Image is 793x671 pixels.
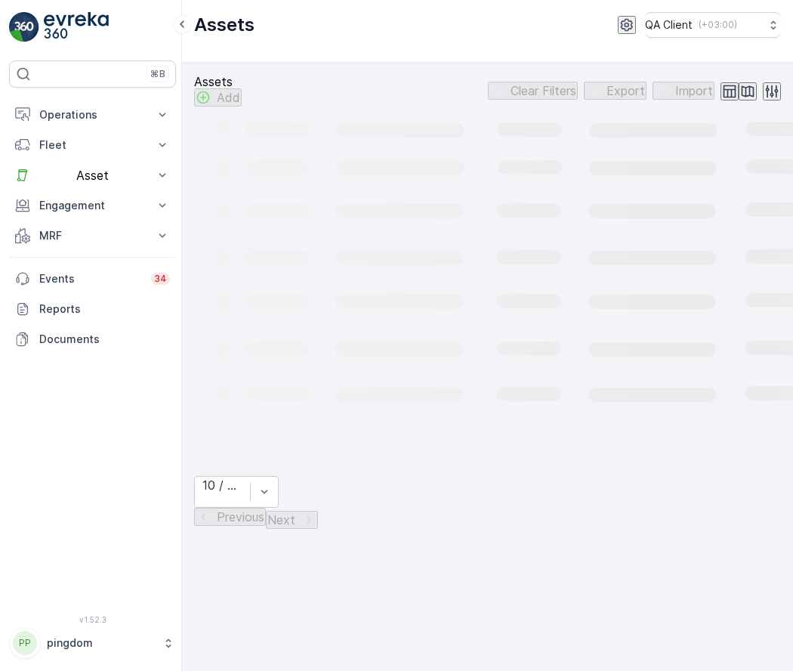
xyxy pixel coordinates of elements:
[194,13,255,37] p: Assets
[39,107,146,122] p: Operations
[699,19,737,31] p: ( +03:00 )
[194,508,266,526] button: Previous
[9,324,176,354] a: Documents
[217,510,264,524] p: Previous
[154,273,167,285] p: 34
[9,294,176,324] a: Reports
[511,84,576,97] p: Clear Filters
[39,228,146,243] p: MRF
[217,91,240,104] p: Add
[39,332,170,347] p: Documents
[9,130,176,160] button: Fleet
[194,88,242,107] button: Add
[9,264,176,294] a: Events34
[645,12,781,38] button: QA Client(+03:00)
[13,631,37,655] div: PP
[645,17,693,32] p: QA Client
[9,615,176,624] span: v 1.52.3
[9,627,176,659] button: PPpingdom
[9,12,39,42] img: logo
[39,169,146,182] p: Asset
[47,635,155,651] p: pingdom
[653,82,714,100] button: Import
[584,82,646,100] button: Export
[39,271,142,286] p: Events
[202,478,242,492] div: 10 / Page
[150,68,165,80] p: ⌘B
[39,138,146,153] p: Fleet
[675,84,713,97] p: Import
[9,221,176,251] button: MRF
[9,190,176,221] button: Engagement
[9,160,176,190] button: Asset
[194,75,242,88] p: Assets
[266,511,318,529] button: Next
[39,198,146,213] p: Engagement
[606,84,645,97] p: Export
[488,82,578,100] button: Clear Filters
[9,100,176,130] button: Operations
[39,301,170,317] p: Reports
[267,513,295,527] p: Next
[44,12,109,42] img: logo_light-DOdMpM7g.png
